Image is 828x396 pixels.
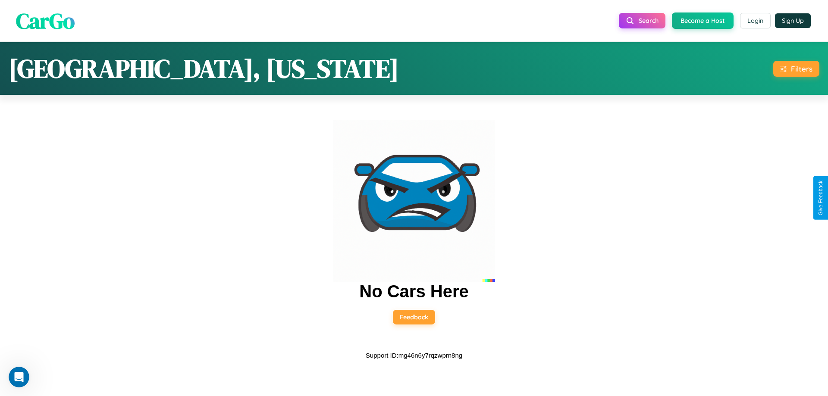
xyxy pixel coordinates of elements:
button: Filters [773,61,819,77]
button: Sign Up [775,13,811,28]
span: CarGo [16,6,75,35]
button: Become a Host [672,12,734,29]
button: Search [619,13,665,28]
iframe: Intercom live chat [9,367,29,387]
h1: [GEOGRAPHIC_DATA], [US_STATE] [9,51,399,86]
div: Filters [791,64,812,73]
img: car [333,120,495,282]
button: Login [740,13,771,28]
span: Search [639,17,659,25]
h2: No Cars Here [359,282,468,301]
div: Give Feedback [818,181,824,215]
p: Support ID: mg46n6y7rqzwprn8ng [366,349,462,361]
button: Feedback [393,310,435,324]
